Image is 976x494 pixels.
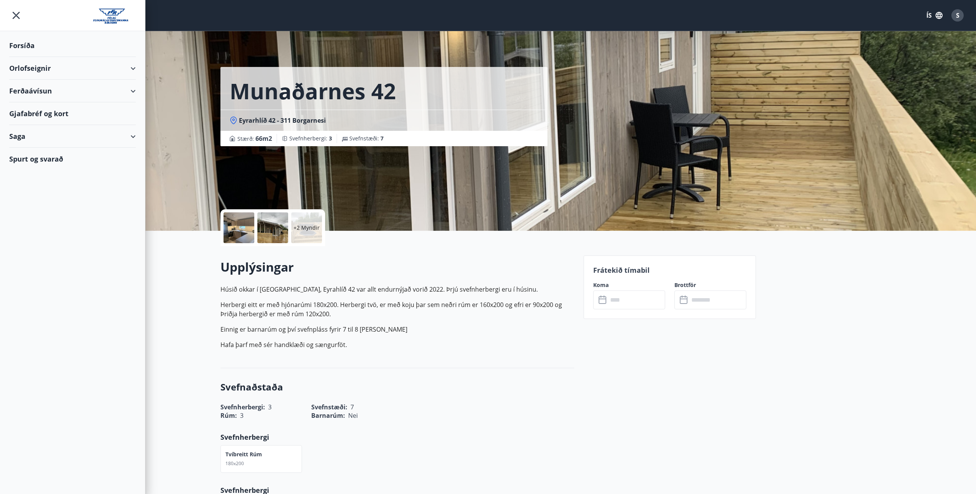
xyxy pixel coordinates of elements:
[220,340,574,349] p: Hafa þarf með sér handklæði og sængurföt.
[674,281,746,289] label: Brottför
[225,460,244,467] span: 180x200
[220,285,574,294] p: Húsið okkar í [GEOGRAPHIC_DATA], Eyrahlíð 42 var allt endurnýjað vorið 2022. Þrjú svefnherbergi e...
[220,300,574,319] p: Herbergi eitt er með hjónarúmi 180x200. Herbergi tvö, er með koju þar sem neðri rúm er 160x200 og...
[311,411,345,420] span: Barnarúm :
[220,325,574,334] p: Einnig er barnarúm og því svefnpláss fyrir 7 til 8 [PERSON_NAME]
[237,134,272,143] span: Stærð :
[9,34,136,57] div: Forsíða
[329,135,332,142] span: 3
[922,8,947,22] button: ÍS
[9,102,136,125] div: Gjafabréf og kort
[230,76,396,105] h1: Munaðarnes 42
[289,135,332,142] span: Svefnherbergi :
[294,224,320,232] p: +2 Myndir
[9,8,23,22] button: menu
[220,432,574,442] p: Svefnherbergi
[380,135,384,142] span: 7
[348,411,358,420] span: Nei
[220,259,574,275] h2: Upplýsingar
[9,125,136,148] div: Saga
[956,11,959,20] span: S
[93,8,136,24] img: union_logo
[593,281,665,289] label: Koma
[948,6,967,25] button: S
[220,381,574,394] h3: Svefnaðstaða
[9,80,136,102] div: Ferðaávísun
[9,148,136,170] div: Spurt og svarað
[255,134,272,143] span: 66 m2
[593,265,746,275] p: Frátekið tímabil
[349,135,384,142] span: Svefnstæði :
[225,451,262,458] p: Tvíbreitt rúm
[240,411,244,420] span: 3
[239,116,326,125] span: Eyrarhlíð 42 - 311 Borgarnesi
[220,411,237,420] span: Rúm :
[9,57,136,80] div: Orlofseignir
